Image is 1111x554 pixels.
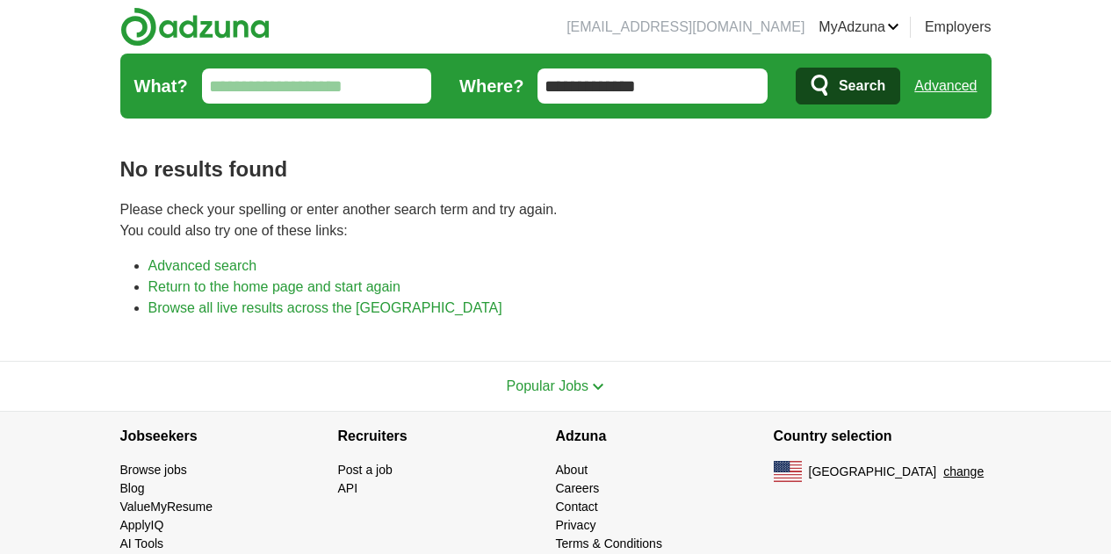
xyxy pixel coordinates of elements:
a: Post a job [338,463,393,477]
img: US flag [774,461,802,482]
button: change [943,463,984,481]
a: Browse all live results across the [GEOGRAPHIC_DATA] [148,300,502,315]
a: Browse jobs [120,463,187,477]
label: Where? [459,73,523,99]
a: AI Tools [120,536,164,550]
span: Popular Jobs [507,378,588,393]
li: [EMAIL_ADDRESS][DOMAIN_NAME] [566,17,804,38]
button: Search [796,68,900,104]
a: ApplyIQ [120,518,164,532]
a: Terms & Conditions [556,536,662,550]
a: Contact [556,500,598,514]
label: What? [134,73,188,99]
a: MyAdzuna [819,17,899,38]
a: Blog [120,481,145,495]
img: Adzuna logo [120,7,270,47]
a: Return to the home page and start again [148,279,400,294]
span: Search [839,68,885,104]
span: [GEOGRAPHIC_DATA] [809,463,937,481]
a: API [338,481,358,495]
h4: Country selection [774,412,992,461]
a: Employers [925,17,992,38]
img: toggle icon [592,383,604,391]
a: About [556,463,588,477]
a: Careers [556,481,600,495]
a: Advanced search [148,258,257,273]
p: Please check your spelling or enter another search term and try again. You could also try one of ... [120,199,992,241]
h1: No results found [120,154,992,185]
a: Privacy [556,518,596,532]
a: ValueMyResume [120,500,213,514]
a: Advanced [914,68,977,104]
